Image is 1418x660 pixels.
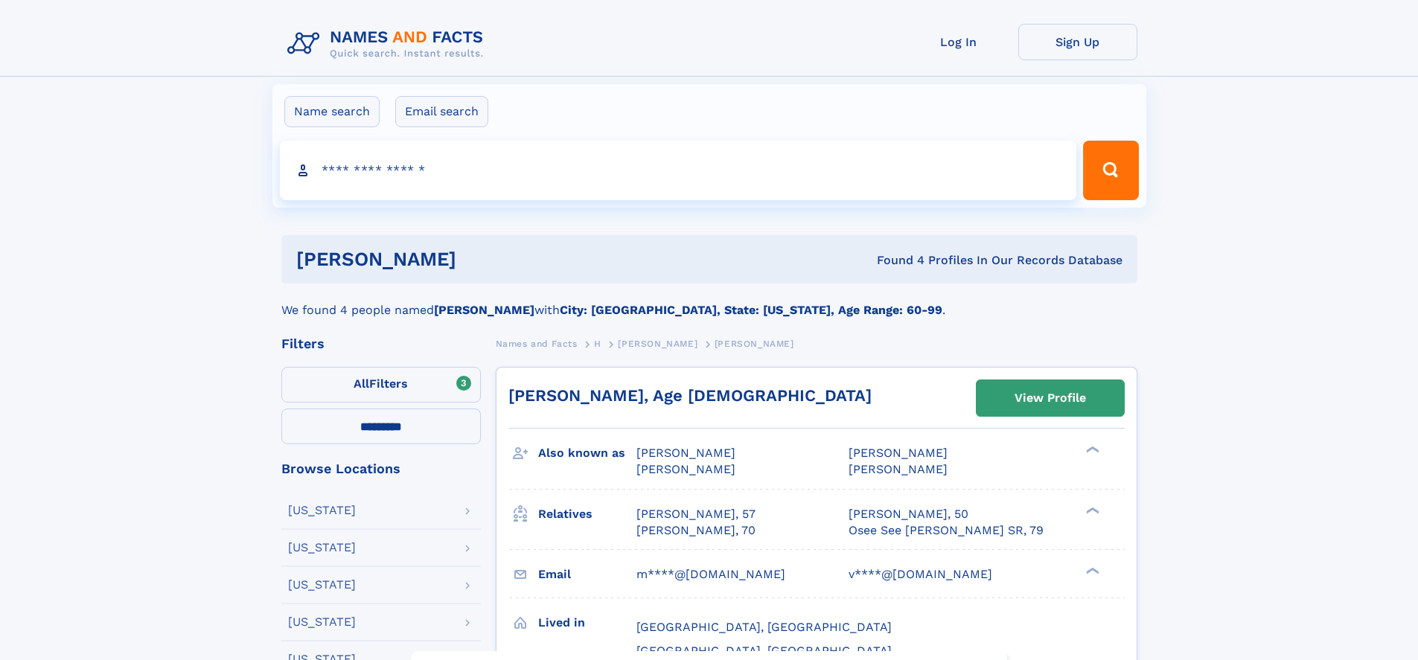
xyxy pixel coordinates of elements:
[636,446,735,460] span: [PERSON_NAME]
[636,620,892,634] span: [GEOGRAPHIC_DATA], [GEOGRAPHIC_DATA]
[618,339,697,349] span: [PERSON_NAME]
[560,303,942,317] b: City: [GEOGRAPHIC_DATA], State: [US_STATE], Age Range: 60-99
[395,96,488,127] label: Email search
[636,522,756,539] a: [PERSON_NAME], 70
[288,542,356,554] div: [US_STATE]
[281,462,481,475] div: Browse Locations
[1015,381,1086,415] div: View Profile
[538,562,636,587] h3: Email
[1018,24,1137,60] a: Sign Up
[280,141,1077,200] input: search input
[538,610,636,635] h3: Lived in
[849,506,968,522] a: [PERSON_NAME], 50
[296,250,667,269] h1: [PERSON_NAME]
[354,377,369,391] span: All
[849,446,948,460] span: [PERSON_NAME]
[508,386,872,405] a: [PERSON_NAME], Age [DEMOGRAPHIC_DATA]
[594,334,601,353] a: H
[538,440,636,466] h3: Also known as
[618,334,697,353] a: [PERSON_NAME]
[284,96,380,127] label: Name search
[1082,505,1100,515] div: ❯
[281,367,481,403] label: Filters
[636,506,756,522] a: [PERSON_NAME], 57
[636,644,892,658] span: [GEOGRAPHIC_DATA], [GEOGRAPHIC_DATA]
[288,579,356,591] div: [US_STATE]
[434,303,534,317] b: [PERSON_NAME]
[1082,445,1100,455] div: ❯
[281,337,481,350] div: Filters
[849,522,1044,539] a: Osee See [PERSON_NAME] SR, 79
[849,462,948,476] span: [PERSON_NAME]
[636,462,735,476] span: [PERSON_NAME]
[538,502,636,527] h3: Relatives
[496,334,578,353] a: Names and Facts
[281,283,1137,319] div: We found 4 people named with .
[288,616,356,628] div: [US_STATE]
[1083,141,1138,200] button: Search Button
[1082,566,1100,575] div: ❯
[899,24,1018,60] a: Log In
[977,380,1124,416] a: View Profile
[281,24,496,64] img: Logo Names and Facts
[666,252,1122,269] div: Found 4 Profiles In Our Records Database
[594,339,601,349] span: H
[288,504,356,516] div: [US_STATE]
[715,339,794,349] span: [PERSON_NAME]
